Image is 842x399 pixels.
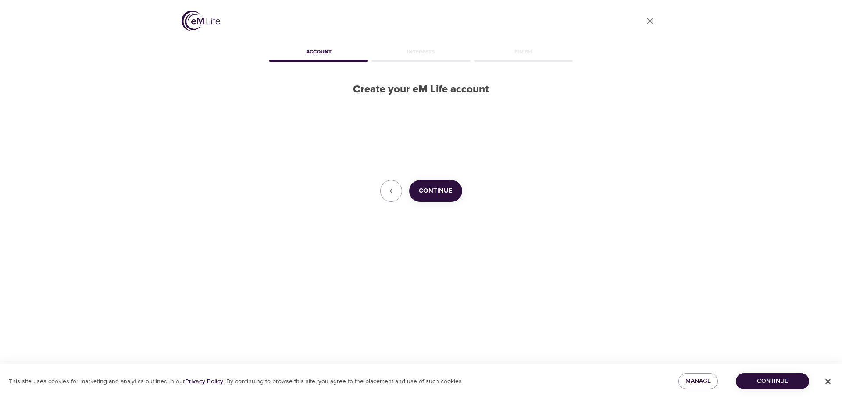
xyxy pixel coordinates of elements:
img: logo [182,11,220,31]
button: Continue [736,373,809,389]
span: Manage [685,376,711,387]
a: Privacy Policy [185,378,223,385]
button: Continue [409,180,462,202]
span: Continue [419,185,453,197]
h2: Create your eM Life account [268,83,574,96]
span: Continue [743,376,802,387]
button: Manage [678,373,718,389]
a: close [639,11,660,32]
